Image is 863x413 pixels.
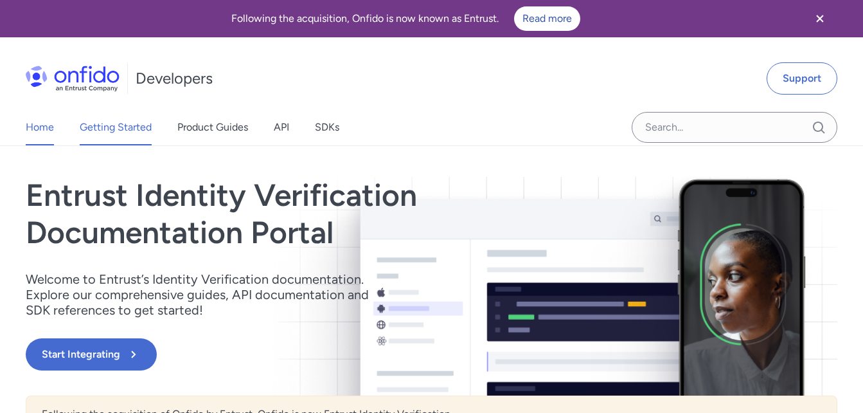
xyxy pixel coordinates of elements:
[26,338,594,371] a: Start Integrating
[514,6,580,31] a: Read more
[767,62,837,95] a: Support
[26,109,54,145] a: Home
[632,112,837,143] input: Onfido search input field
[796,3,844,35] button: Close banner
[26,177,594,251] h1: Entrust Identity Verification Documentation Portal
[26,338,157,371] button: Start Integrating
[274,109,289,145] a: API
[812,11,828,26] svg: Close banner
[15,6,796,31] div: Following the acquisition, Onfido is now known as Entrust.
[80,109,152,145] a: Getting Started
[177,109,248,145] a: Product Guides
[136,68,213,89] h1: Developers
[315,109,339,145] a: SDKs
[26,66,120,91] img: Onfido Logo
[26,271,386,318] p: Welcome to Entrust’s Identity Verification documentation. Explore our comprehensive guides, API d...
